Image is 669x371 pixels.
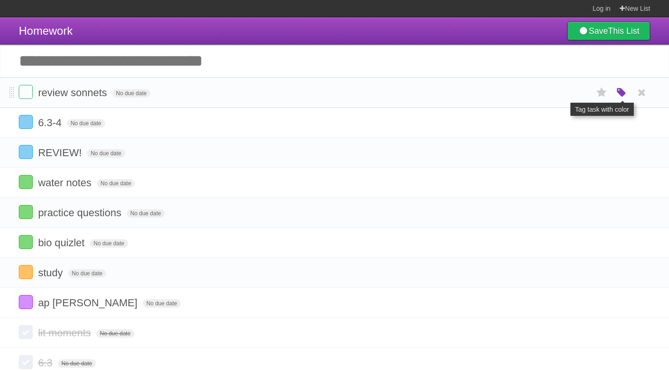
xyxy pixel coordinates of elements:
[608,26,639,36] b: This List
[127,209,165,218] span: No due date
[19,85,33,99] label: Done
[19,325,33,339] label: Done
[97,179,135,188] span: No due date
[38,327,93,339] span: lit moments
[96,329,134,338] span: No due date
[38,177,94,189] span: water notes
[19,235,33,249] label: Done
[19,175,33,189] label: Done
[143,299,181,308] span: No due date
[87,149,125,158] span: No due date
[112,89,150,98] span: No due date
[38,267,65,279] span: study
[19,355,33,369] label: Done
[567,22,650,40] a: SaveThis List
[19,145,33,159] label: Done
[38,207,123,219] span: practice questions
[593,85,611,100] label: Star task
[38,87,109,98] span: review sonnets
[38,117,64,129] span: 6.3-4
[38,237,87,249] span: bio quizlet
[38,357,55,369] span: 6.3
[19,115,33,129] label: Done
[38,147,84,159] span: REVIEW!
[19,295,33,309] label: Done
[90,239,128,248] span: No due date
[67,119,105,128] span: No due date
[19,205,33,219] label: Done
[68,269,106,278] span: No due date
[19,265,33,279] label: Done
[19,24,73,37] span: Homework
[38,297,140,309] span: ap [PERSON_NAME]
[58,359,96,368] span: No due date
